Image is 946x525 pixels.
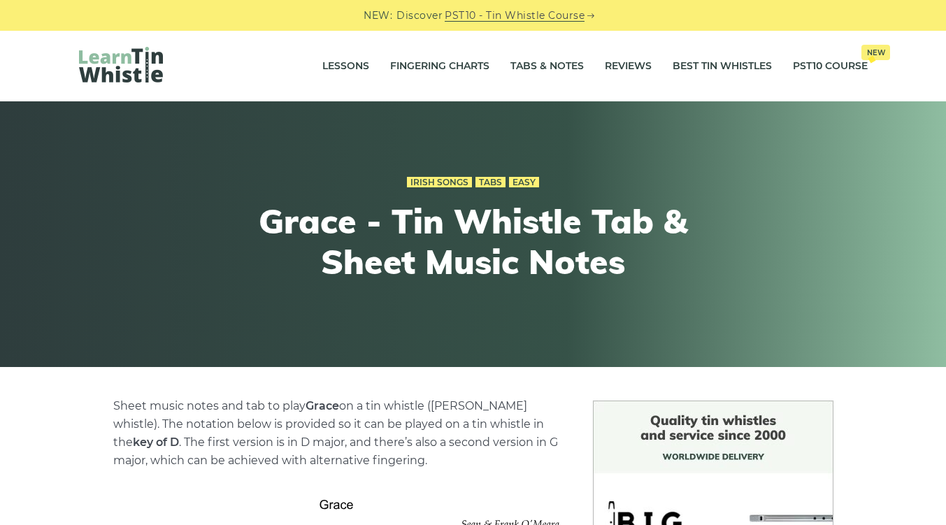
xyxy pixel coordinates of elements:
[133,436,179,449] strong: key of D
[475,177,506,188] a: Tabs
[605,49,652,84] a: Reviews
[407,177,472,188] a: Irish Songs
[793,49,868,84] a: PST10 CourseNew
[113,397,559,470] p: Sheet music notes and tab to play on a tin whistle ([PERSON_NAME] whistle). The notation below is...
[510,49,584,84] a: Tabs & Notes
[216,201,731,282] h1: Grace - Tin Whistle Tab & Sheet Music Notes
[390,49,489,84] a: Fingering Charts
[306,399,339,412] strong: Grace
[673,49,772,84] a: Best Tin Whistles
[861,45,890,60] span: New
[79,47,163,82] img: LearnTinWhistle.com
[509,177,539,188] a: Easy
[322,49,369,84] a: Lessons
